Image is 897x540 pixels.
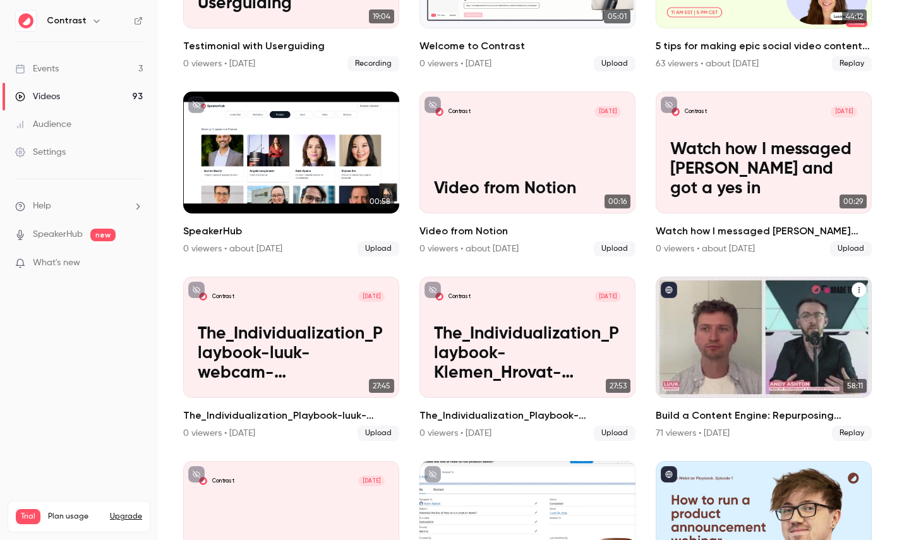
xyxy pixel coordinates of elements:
span: Upload [358,426,399,441]
button: unpublished [424,282,441,298]
span: 27:45 [369,379,394,393]
p: Contrast [449,108,471,116]
span: Replay [832,426,872,441]
div: 0 viewers • [DATE] [183,57,255,70]
span: [DATE] [358,476,385,486]
li: The_Individualization_Playbook-luuk-webcam-00h_00m_00s_251ms-StreamYard [183,277,399,441]
span: [DATE] [594,291,621,302]
div: 71 viewers • [DATE] [656,427,730,440]
li: SpeakerHub [183,92,399,256]
span: new [90,229,116,241]
h2: Welcome to Contrast [419,39,635,54]
button: Upgrade [110,512,142,522]
a: Video from NotionContrast[DATE]Video from Notion00:16Video from Notion0 viewers • about [DATE]Upload [419,92,635,256]
button: published [661,282,677,298]
span: Replay [832,56,872,71]
div: Videos [15,90,60,103]
div: 0 viewers • about [DATE] [419,243,519,255]
span: Upload [594,56,635,71]
h2: Testimonial with Userguiding [183,39,399,54]
div: 63 viewers • about [DATE] [656,57,759,70]
span: Upload [594,426,635,441]
button: unpublished [424,97,441,113]
p: Contrast [685,108,707,116]
li: Video from Notion [419,92,635,256]
a: 00:58SpeakerHub0 viewers • about [DATE]Upload [183,92,399,256]
button: unpublished [661,97,677,113]
img: Contrast [16,11,36,31]
p: Contrast [449,293,471,301]
span: Upload [358,241,399,256]
span: What's new [33,256,80,270]
p: Contrast [212,477,234,485]
span: 19:04 [369,9,394,23]
span: Recording [347,56,399,71]
p: Video from Notion [434,179,621,199]
p: Watch how I messaged [PERSON_NAME] and got a yes in [670,140,857,199]
span: 00:16 [605,195,630,208]
li: The_Individualization_Playbook-Klemen_Hrovat-webcam-00h_00m_00s_357ms-StreamYard [419,277,635,441]
h2: Video from Notion [419,224,635,239]
span: Trial [16,509,40,524]
button: unpublished [188,97,205,113]
a: 58:11Build a Content Engine: Repurposing Strategies for SaaS Teams71 viewers • [DATE]Replay [656,277,872,441]
h2: Build a Content Engine: Repurposing Strategies for SaaS Teams [656,408,872,423]
h6: Contrast [47,15,87,27]
button: unpublished [188,282,205,298]
div: 0 viewers • [DATE] [419,427,491,440]
a: The_Individualization_Playbook-Klemen_Hrovat-webcam-00h_00m_00s_357ms-StreamYardContrast[DATE]The... [419,277,635,441]
button: published [661,466,677,483]
p: The_Individualization_Playbook-luuk-webcam-00h_00m_00s_251ms-StreamYard [198,325,385,383]
li: help-dropdown-opener [15,200,143,213]
div: Events [15,63,59,75]
h2: Watch how I messaged [PERSON_NAME] and got a yes in [656,224,872,239]
span: 05:01 [604,9,630,23]
span: [DATE] [358,291,385,302]
h2: The_Individualization_Playbook-Klemen_Hrovat-webcam-00h_00m_00s_357ms-StreamYard [419,408,635,423]
span: [DATE] [831,106,857,117]
span: Upload [594,241,635,256]
a: SpeakerHub [33,228,83,241]
li: Watch how I messaged Thibaut and got a yes in [656,92,872,256]
div: 0 viewers • about [DATE] [656,243,755,255]
span: 58:11 [843,379,867,393]
li: Build a Content Engine: Repurposing Strategies for SaaS Teams [656,277,872,441]
h2: 5 tips for making epic social video content in B2B marketing [656,39,872,54]
h2: The_Individualization_Playbook-luuk-webcam-00h_00m_00s_251ms-StreamYard [183,408,399,423]
a: Watch how I messaged Thibaut and got a yes inContrast[DATE]Watch how I messaged [PERSON_NAME] and... [656,92,872,256]
span: 00:29 [840,195,867,208]
span: Help [33,200,51,213]
span: 00:58 [366,195,394,208]
a: The_Individualization_Playbook-luuk-webcam-00h_00m_00s_251ms-StreamYardContrast[DATE]The_Individu... [183,277,399,441]
p: The_Individualization_Playbook-Klemen_Hrovat-webcam-00h_00m_00s_357ms-StreamYard [434,325,621,383]
div: Settings [15,146,66,159]
button: unpublished [188,466,205,483]
div: Audience [15,118,71,131]
h2: SpeakerHub [183,224,399,239]
span: [DATE] [594,106,621,117]
p: Contrast [212,293,234,301]
span: Upload [830,241,872,256]
span: 27:53 [606,379,630,393]
div: 0 viewers • [DATE] [419,57,491,70]
div: 0 viewers • [DATE] [183,427,255,440]
span: Plan usage [48,512,102,522]
span: 44:12 [842,9,867,23]
button: unpublished [424,466,441,483]
div: 0 viewers • about [DATE] [183,243,282,255]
